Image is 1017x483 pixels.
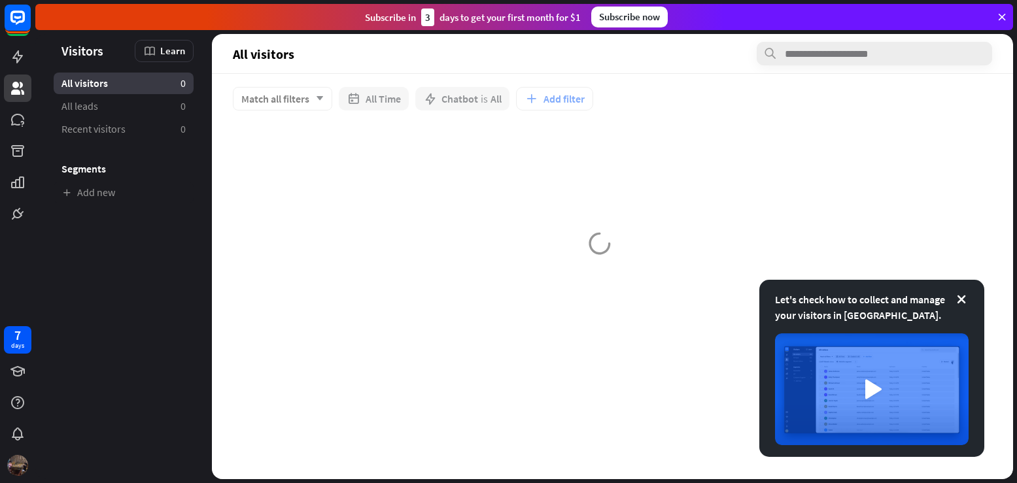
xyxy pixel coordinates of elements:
[14,329,21,341] div: 7
[591,7,668,27] div: Subscribe now
[61,122,126,136] span: Recent visitors
[61,43,103,58] span: Visitors
[160,44,185,57] span: Learn
[181,76,186,90] aside: 0
[181,122,186,136] aside: 0
[61,99,98,113] span: All leads
[4,326,31,354] a: 7 days
[54,95,194,117] a: All leads 0
[181,99,186,113] aside: 0
[775,291,969,323] div: Let's check how to collect and manage your visitors in [GEOGRAPHIC_DATA].
[54,118,194,140] a: Recent visitors 0
[11,341,24,350] div: days
[61,76,108,90] span: All visitors
[54,182,194,203] a: Add new
[10,5,50,44] button: Open LiveChat chat widget
[365,8,581,26] div: Subscribe in days to get your first month for $1
[775,333,969,445] img: image
[233,46,294,61] span: All visitors
[421,8,434,26] div: 3
[54,162,194,175] h3: Segments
